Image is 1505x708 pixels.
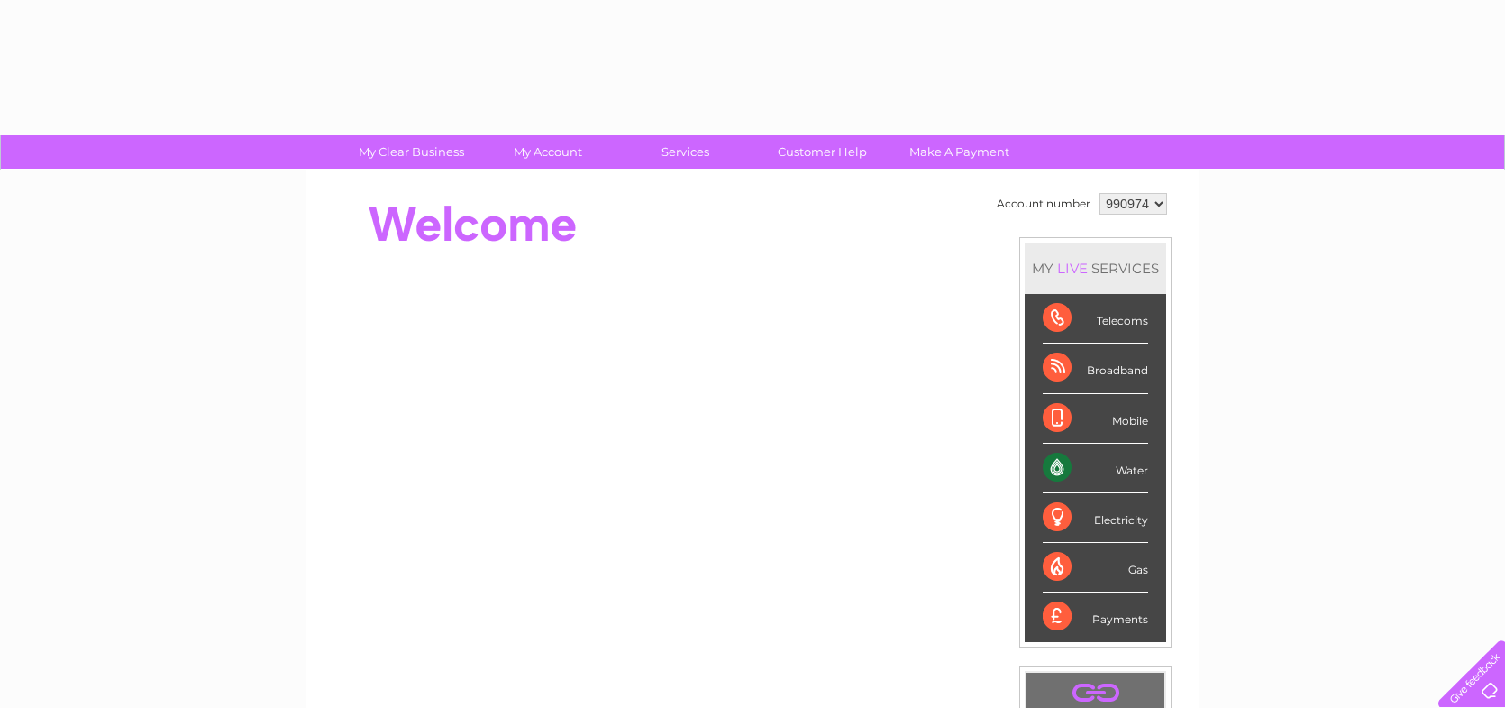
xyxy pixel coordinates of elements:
[1053,260,1091,277] div: LIVE
[1043,444,1148,493] div: Water
[337,135,486,169] a: My Clear Business
[1043,493,1148,543] div: Electricity
[1025,243,1166,294] div: MY SERVICES
[1043,543,1148,593] div: Gas
[1043,294,1148,344] div: Telecoms
[748,135,897,169] a: Customer Help
[885,135,1034,169] a: Make A Payment
[611,135,760,169] a: Services
[992,188,1095,219] td: Account number
[1043,394,1148,444] div: Mobile
[1043,344,1148,393] div: Broadband
[474,135,623,169] a: My Account
[1043,593,1148,641] div: Payments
